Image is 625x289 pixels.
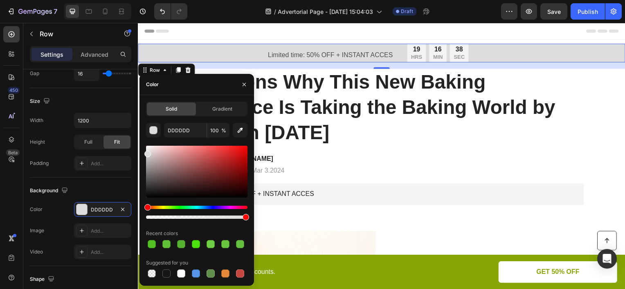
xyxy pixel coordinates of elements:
[146,230,178,237] div: Recent colors
[146,81,159,88] div: Color
[30,96,52,107] div: Size
[278,7,373,16] span: Advertorial Page - [DATE] 15:04:03
[30,227,44,234] div: Image
[547,8,561,15] span: Save
[275,31,286,38] p: HRS
[30,117,43,124] div: Width
[8,87,20,93] div: 450
[30,274,56,285] div: Shape
[91,249,129,256] div: Add...
[578,7,598,16] div: Publish
[540,3,567,20] button: Save
[146,259,188,267] div: Suggested for you
[297,31,307,38] p: MIN
[164,123,207,138] input: Eg: FFFFFF
[131,27,263,38] p: Limited time: 50% OFF + INSTANT ACCES
[73,132,148,142] h2: By
[146,206,247,209] div: Hue
[212,105,232,113] span: Gradient
[91,227,129,235] div: Add...
[597,249,617,269] div: Open Intercom Messenger
[91,206,115,213] div: DDDDDD
[42,131,66,155] img: gempages_432750572815254551-0dd52757-f501-4f5a-9003-85088b00a725.webp
[30,185,70,196] div: Background
[30,70,39,77] div: Gap
[401,8,413,15] span: Draft
[52,168,439,177] p: Limited time: 50% OFF + INSTANT ACCES
[166,105,177,113] span: Solid
[84,138,92,146] span: Full
[30,248,43,256] div: Video
[318,31,329,38] p: SEC
[138,23,625,289] iframe: Design area
[318,22,329,31] div: 38
[42,46,449,124] h1: 7 Reasons Why This New Baking Appliance Is Taking the Baking World by Storm in [DATE]
[40,50,63,59] p: Settings
[10,44,24,51] div: Row
[297,22,307,31] div: 16
[114,138,120,146] span: Fit
[30,160,49,167] div: Padding
[275,22,286,31] div: 19
[30,138,45,146] div: Height
[74,66,99,81] input: Auto
[40,29,109,39] p: Row
[81,133,136,140] strong: [PERSON_NAME]
[74,113,131,128] input: Auto
[571,3,605,20] button: Publish
[42,162,449,183] div: Rich Text Editor. Editing area: main
[74,144,148,153] p: Last Updated Mar 3.2024
[221,127,226,134] span: %
[363,240,483,262] a: GET 50% OFF
[54,7,57,16] p: 7
[91,160,129,167] div: Add...
[81,50,108,59] p: Advanced
[274,7,276,16] span: /
[30,206,43,213] div: Color
[6,149,20,156] div: Beta
[401,247,445,255] p: GET 50% OFF
[154,3,187,20] div: Undo/Redo
[130,26,263,39] div: Rich Text Editor. Editing area: main
[3,3,61,20] button: 7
